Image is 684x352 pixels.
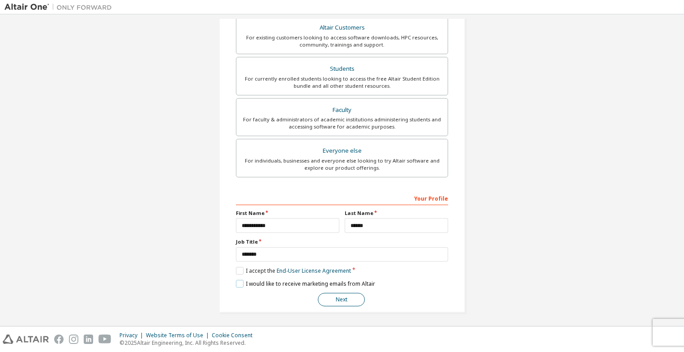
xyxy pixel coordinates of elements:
[242,116,442,130] div: For faculty & administrators of academic institutions administering students and accessing softwa...
[98,335,111,344] img: youtube.svg
[146,332,212,339] div: Website Terms of Use
[236,280,375,288] label: I would like to receive marketing emails from Altair
[120,339,258,347] p: © 2025 Altair Engineering, Inc. All Rights Reserved.
[242,157,442,172] div: For individuals, businesses and everyone else looking to try Altair software and explore our prod...
[236,267,351,275] label: I accept the
[236,210,339,217] label: First Name
[242,21,442,34] div: Altair Customers
[236,191,448,205] div: Your Profile
[242,104,442,116] div: Faculty
[242,63,442,75] div: Students
[4,3,116,12] img: Altair One
[242,145,442,157] div: Everyone else
[242,75,442,90] div: For currently enrolled students looking to access the free Altair Student Edition bundle and all ...
[84,335,93,344] img: linkedin.svg
[120,332,146,339] div: Privacy
[69,335,78,344] img: instagram.svg
[212,332,258,339] div: Cookie Consent
[236,238,448,245] label: Job Title
[3,335,49,344] img: altair_logo.svg
[345,210,448,217] label: Last Name
[277,267,351,275] a: End-User License Agreement
[242,34,442,48] div: For existing customers looking to access software downloads, HPC resources, community, trainings ...
[54,335,64,344] img: facebook.svg
[318,293,365,306] button: Next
